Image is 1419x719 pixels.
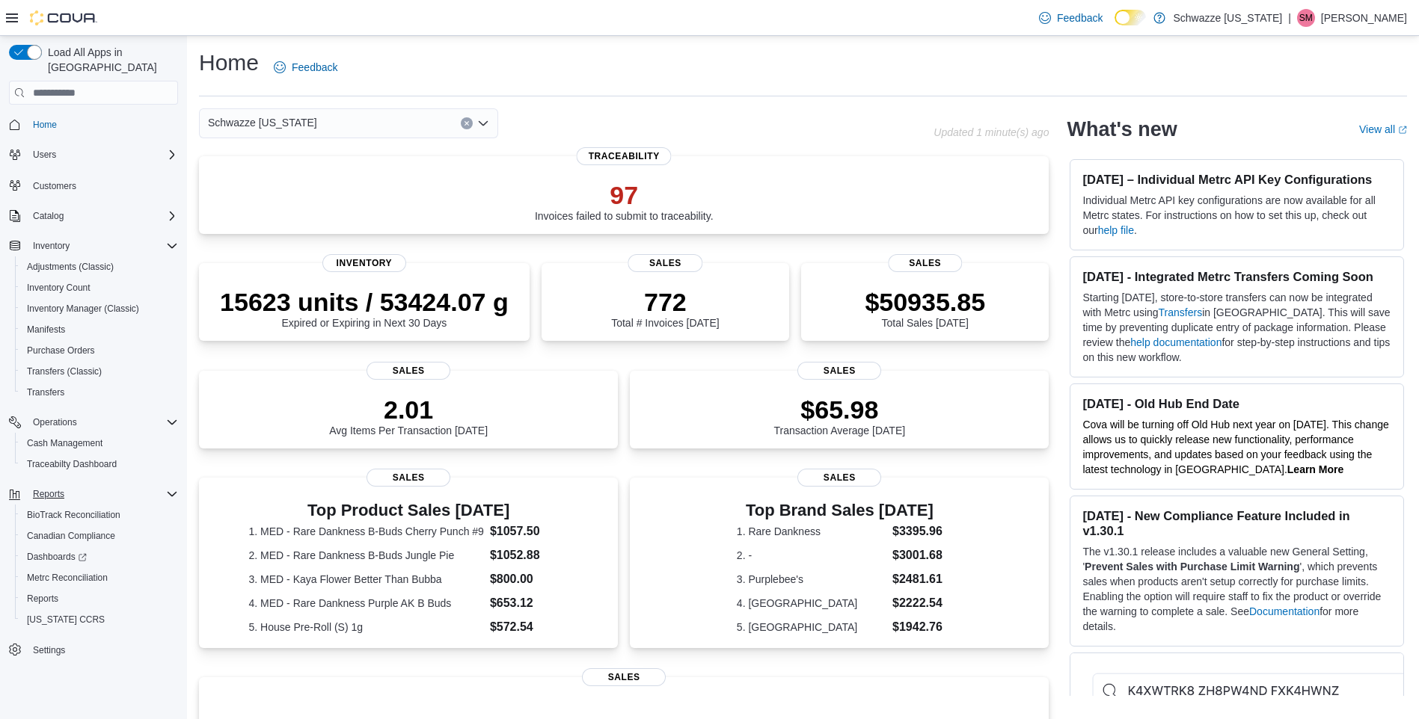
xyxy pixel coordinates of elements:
a: [US_STATE] CCRS [21,611,111,629]
span: Inventory [322,254,406,272]
button: Inventory Count [15,277,184,298]
a: help file [1098,224,1134,236]
p: [PERSON_NAME] [1321,9,1407,27]
button: Metrc Reconciliation [15,567,184,588]
dt: 3. MED - Kaya Flower Better Than Bubba [249,572,484,587]
p: $65.98 [774,395,906,425]
span: Home [33,119,57,131]
dd: $3395.96 [892,522,943,540]
span: Inventory Count [27,282,91,294]
span: Transfers [27,386,64,398]
dd: $572.54 [490,618,568,636]
div: Total Sales [DATE] [865,287,985,329]
p: Updated 1 minute(s) ago [934,126,1049,138]
a: Documentation [1249,605,1320,617]
span: Feedback [1057,10,1103,25]
a: Feedback [268,52,343,82]
span: Reports [21,590,178,608]
a: Home [27,116,63,134]
p: 15623 units / 53424.07 g [220,287,509,317]
span: Dashboards [27,551,87,563]
h3: [DATE] - New Compliance Feature Included in v1.30.1 [1082,508,1391,538]
div: Avg Items Per Transaction [DATE] [329,395,488,436]
button: Operations [3,412,184,433]
a: Cash Management [21,434,108,452]
button: Open list of options [477,117,489,129]
dd: $2481.61 [892,570,943,588]
dd: $653.12 [490,594,568,612]
span: [US_STATE] CCRS [27,614,105,626]
button: Traceabilty Dashboard [15,454,184,475]
span: Inventory Manager (Classic) [27,303,139,315]
a: Dashboards [15,546,184,567]
a: BioTrack Reconciliation [21,506,126,524]
button: Inventory [27,237,76,255]
span: Canadian Compliance [21,527,178,545]
span: Sales [367,469,450,487]
button: Inventory [3,235,184,256]
button: Users [27,146,62,164]
strong: Learn More [1287,463,1343,475]
span: BioTrack Reconciliation [27,509,120,521]
button: BioTrack Reconciliation [15,504,184,525]
h3: Top Product Sales [DATE] [249,502,568,519]
span: Operations [33,416,77,428]
span: Dark Mode [1115,25,1115,26]
dt: 3. Purplebee's [737,572,886,587]
span: Sales [797,469,881,487]
a: Traceabilty Dashboard [21,455,123,473]
dt: 4. MED - Rare Dankness Purple AK B Buds [249,596,484,611]
input: Dark Mode [1115,10,1146,25]
span: Transfers [21,383,178,401]
span: Load All Apps in [GEOGRAPHIC_DATA] [42,45,178,75]
button: Purchase Orders [15,340,184,361]
p: $50935.85 [865,287,985,317]
span: Sales [582,668,666,686]
button: Cash Management [15,433,184,454]
button: Manifests [15,319,184,340]
p: Starting [DATE], store-to-store transfers can now be integrated with Metrc using in [GEOGRAPHIC_D... [1082,290,1391,365]
dd: $800.00 [490,570,568,588]
a: Adjustments (Classic) [21,258,120,276]
span: Manifests [21,321,178,339]
dt: 1. MED - Rare Dankness B-Buds Cherry Punch #9 [249,524,484,539]
a: View allExternal link [1359,123,1407,135]
button: Inventory Manager (Classic) [15,298,184,319]
button: Adjustments (Classic) [15,256,184,277]
span: Users [27,146,178,164]
span: Reports [33,488,64,500]
span: Settings [27,641,178,659]
span: Users [33,149,56,161]
span: Settings [33,644,65,656]
span: Cash Management [21,434,178,452]
a: Metrc Reconciliation [21,569,114,587]
span: Traceability [577,147,672,165]
h3: Top Brand Sales [DATE] [737,502,943,519]
span: Customers [27,176,178,194]
dt: 5. [GEOGRAPHIC_DATA] [737,620,886,635]
span: Home [27,115,178,134]
h3: [DATE] - Old Hub End Date [1082,396,1391,411]
h3: [DATE] - Integrated Metrc Transfers Coming Soon [1082,269,1391,284]
button: Catalog [27,207,70,225]
h3: [DATE] – Individual Metrc API Key Configurations [1082,172,1391,187]
span: Catalog [33,210,64,222]
dd: $1942.76 [892,618,943,636]
button: Transfers (Classic) [15,361,184,382]
span: Purchase Orders [27,345,95,357]
p: Individual Metrc API key configurations are now available for all Metrc states. For instructions ... [1082,193,1391,238]
span: Sales [628,254,702,272]
p: 97 [535,180,714,210]
span: Inventory [27,237,178,255]
dd: $2222.54 [892,594,943,612]
button: Transfers [15,382,184,403]
a: Reports [21,590,64,608]
span: Adjustments (Classic) [21,258,178,276]
dd: $1057.50 [490,522,568,540]
span: Cova will be turning off Old Hub next year on [DATE]. This change allows us to quickly release ne... [1082,419,1388,475]
button: Settings [3,639,184,661]
a: Customers [27,177,82,195]
h2: What's new [1067,117,1177,141]
a: help documentation [1130,336,1222,348]
a: Feedback [1033,3,1109,33]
